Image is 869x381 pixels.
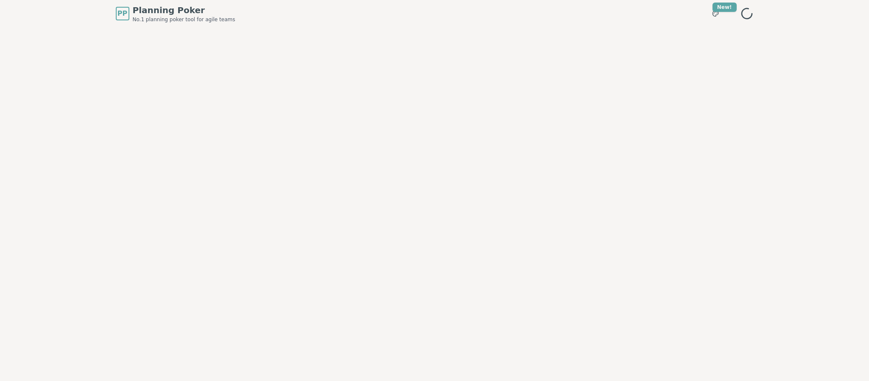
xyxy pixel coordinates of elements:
span: Planning Poker [133,4,235,16]
span: PP [117,8,127,19]
div: New! [713,3,737,12]
span: No.1 planning poker tool for agile teams [133,16,235,23]
a: PPPlanning PokerNo.1 planning poker tool for agile teams [116,4,235,23]
button: New! [708,6,723,21]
